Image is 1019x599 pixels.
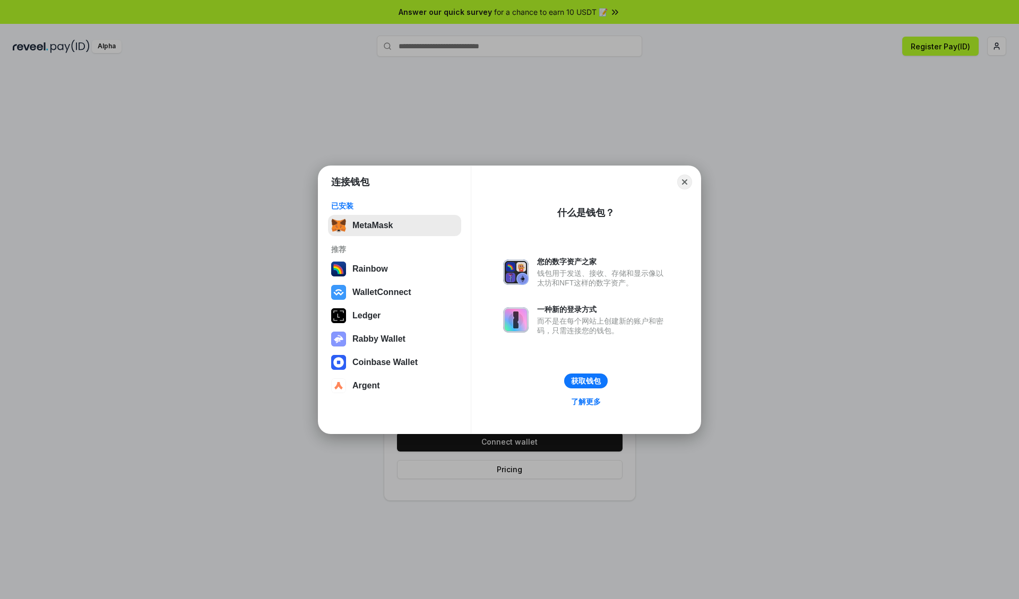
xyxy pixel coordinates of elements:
[571,397,601,406] div: 了解更多
[503,259,529,285] img: svg+xml,%3Csvg%20xmlns%3D%22http%3A%2F%2Fwww.w3.org%2F2000%2Fsvg%22%20fill%3D%22none%22%20viewBox...
[331,378,346,393] img: svg+xml,%3Csvg%20width%3D%2228%22%20height%3D%2228%22%20viewBox%3D%220%200%2028%2028%22%20fill%3D...
[537,268,669,288] div: 钱包用于发送、接收、存储和显示像以太坊和NFT这样的数字资产。
[328,352,461,373] button: Coinbase Wallet
[352,264,388,274] div: Rainbow
[331,201,458,211] div: 已安装
[537,305,669,314] div: 一种新的登录方式
[565,395,607,409] a: 了解更多
[328,305,461,326] button: Ledger
[352,334,405,344] div: Rabby Wallet
[503,307,529,333] img: svg+xml,%3Csvg%20xmlns%3D%22http%3A%2F%2Fwww.w3.org%2F2000%2Fsvg%22%20fill%3D%22none%22%20viewBox...
[352,311,381,320] div: Ledger
[331,245,458,254] div: 推荐
[331,218,346,233] img: svg+xml,%3Csvg%20fill%3D%22none%22%20height%3D%2233%22%20viewBox%3D%220%200%2035%2033%22%20width%...
[352,381,380,390] div: Argent
[677,175,692,189] button: Close
[331,262,346,276] img: svg+xml,%3Csvg%20width%3D%22120%22%20height%3D%22120%22%20viewBox%3D%220%200%20120%20120%22%20fil...
[537,257,669,266] div: 您的数字资产之家
[328,375,461,396] button: Argent
[331,332,346,346] img: svg+xml,%3Csvg%20xmlns%3D%22http%3A%2F%2Fwww.w3.org%2F2000%2Fsvg%22%20fill%3D%22none%22%20viewBox...
[352,288,411,297] div: WalletConnect
[571,376,601,386] div: 获取钱包
[328,282,461,303] button: WalletConnect
[564,374,608,388] button: 获取钱包
[331,355,346,370] img: svg+xml,%3Csvg%20width%3D%2228%22%20height%3D%2228%22%20viewBox%3D%220%200%2028%2028%22%20fill%3D...
[331,176,369,188] h1: 连接钱包
[328,215,461,236] button: MetaMask
[352,221,393,230] div: MetaMask
[328,328,461,350] button: Rabby Wallet
[352,358,418,367] div: Coinbase Wallet
[331,285,346,300] img: svg+xml,%3Csvg%20width%3D%2228%22%20height%3D%2228%22%20viewBox%3D%220%200%2028%2028%22%20fill%3D...
[537,316,669,335] div: 而不是在每个网站上创建新的账户和密码，只需连接您的钱包。
[331,308,346,323] img: svg+xml,%3Csvg%20xmlns%3D%22http%3A%2F%2Fwww.w3.org%2F2000%2Fsvg%22%20width%3D%2228%22%20height%3...
[557,206,615,219] div: 什么是钱包？
[328,258,461,280] button: Rainbow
